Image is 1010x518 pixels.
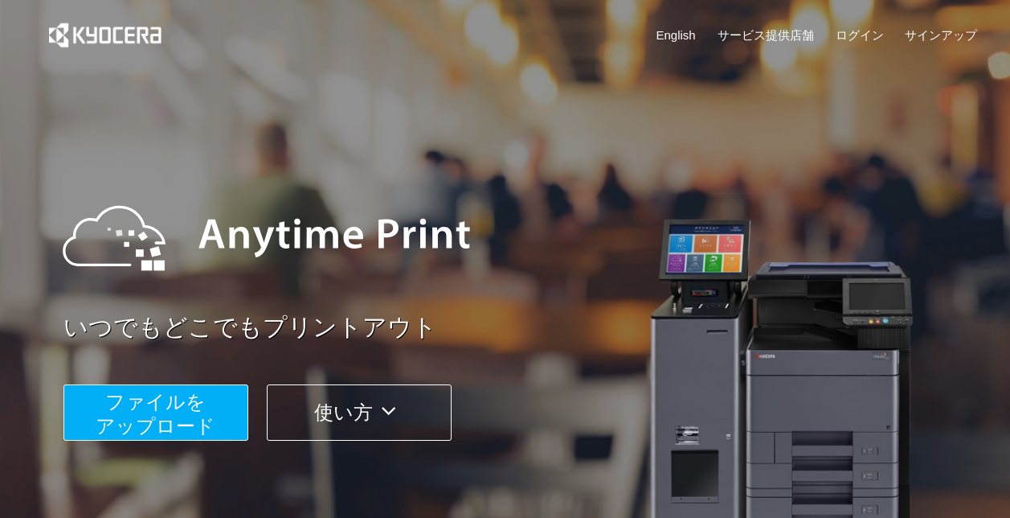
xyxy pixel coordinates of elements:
span: ファイルを ​​アップロード [96,391,215,437]
button: 使い方 [267,384,452,441]
a: サインアップ [905,27,977,43]
a: ログイン [836,27,884,43]
button: ファイルを​​アップロード [63,384,248,441]
a: いつでもどこでもプリントアウト [63,310,988,345]
a: サービス提供店舗 [718,27,814,43]
a: English [656,27,696,43]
